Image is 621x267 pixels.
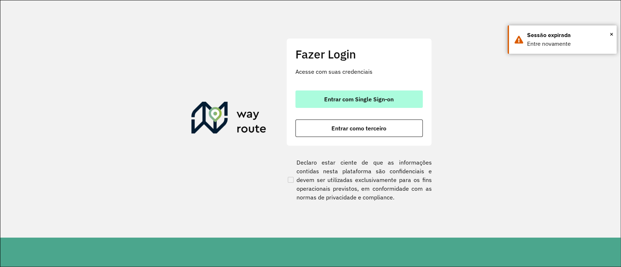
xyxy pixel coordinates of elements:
[610,29,613,40] span: ×
[610,29,613,40] button: Close
[295,90,423,108] button: button
[324,96,394,102] span: Entrar com Single Sign-on
[295,47,423,61] h2: Fazer Login
[286,158,432,202] label: Declaro estar ciente de que as informações contidas nesta plataforma são confidenciais e devem se...
[527,40,611,48] div: Entre novamente
[331,125,386,131] span: Entrar como terceiro
[295,120,423,137] button: button
[295,67,423,76] p: Acesse com suas credenciais
[191,102,266,137] img: Roteirizador AmbevTech
[527,31,611,40] div: Sessão expirada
